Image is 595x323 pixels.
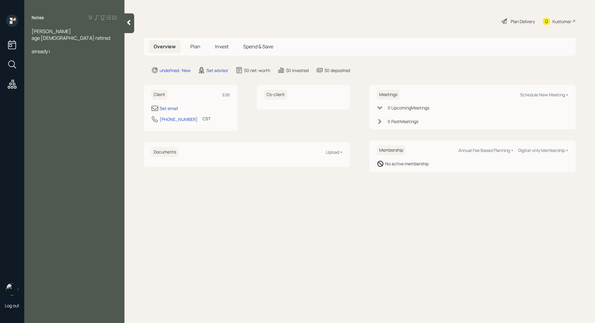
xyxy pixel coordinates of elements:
div: Edit [223,92,230,98]
span: Plan [190,43,200,50]
div: $0 deposited [325,67,350,74]
span: Invest [215,43,229,50]
span: already i [32,48,50,55]
div: 0 Upcoming Meeting s [388,105,429,111]
h6: Meetings [377,90,400,100]
div: No active membership [385,160,429,167]
span: Spend & Save [243,43,273,50]
div: Set advisor [206,67,228,74]
span: age [DEMOGRAPHIC_DATA] retired [32,35,110,41]
div: Plan Delivery [511,18,535,25]
div: Kustomer [552,18,571,25]
div: Schedule New Meeting + [520,92,568,98]
span: [PERSON_NAME] [32,28,71,35]
div: Annual Fee Based Planning + [458,147,513,153]
div: Upload + [326,149,343,155]
div: undefined · New [160,67,191,74]
label: Notes [32,15,44,21]
h6: Co-client [264,90,287,100]
div: Log out [5,303,19,308]
div: $0 invested [286,67,309,74]
div: [PHONE_NUMBER] [160,116,198,122]
h6: Client [151,90,168,100]
img: retirable_logo.png [6,283,18,295]
div: 0 Past Meeting s [388,118,418,125]
div: Set email [160,105,178,112]
h6: Membership [377,145,406,155]
div: $0 net-worth [244,67,270,74]
h6: Documents [151,147,178,157]
span: Overview [154,43,176,50]
div: Digital-only Membership + [518,147,568,153]
div: CST [202,115,211,122]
